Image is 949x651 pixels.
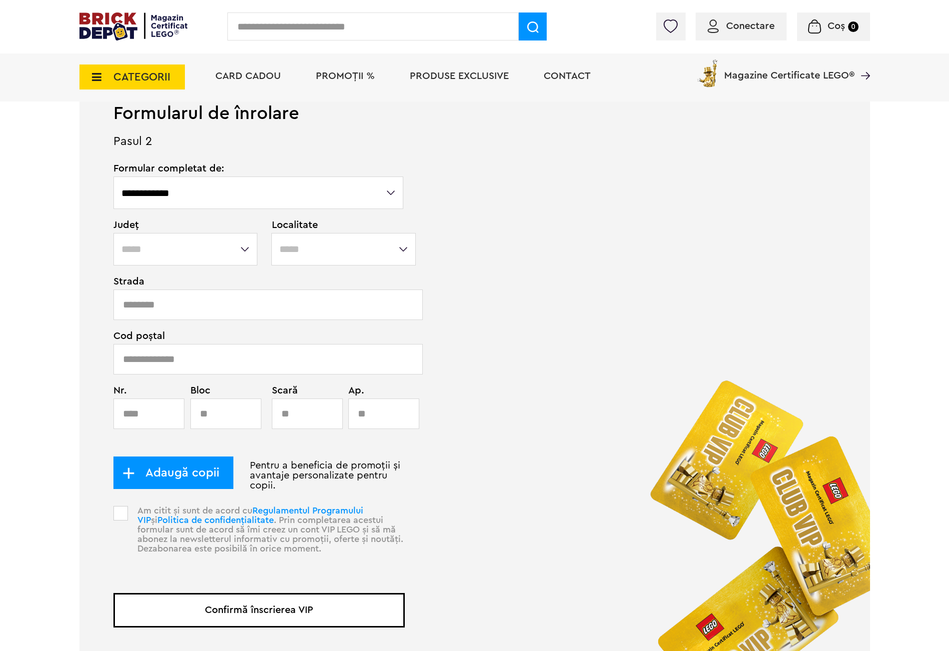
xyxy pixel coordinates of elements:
span: Adaugă copii [135,467,219,478]
a: Regulamentul Programului VIP [137,506,363,524]
small: 0 [848,21,859,32]
span: Localitate [272,220,405,230]
span: Județ [113,220,259,230]
p: Pentru a beneficia de promoții și avantaje personalizate pentru copii. [113,460,405,490]
a: Conectare [708,21,775,31]
a: PROMOȚII % [316,71,375,81]
span: Cod poștal [113,331,405,341]
a: Card Cadou [215,71,281,81]
a: Produse exclusive [410,71,509,81]
span: Formular completat de: [113,163,405,173]
span: Ap. [348,385,390,395]
p: Am citit și sunt de acord cu și . Prin completarea acestui formular sunt de acord să îmi creez un... [131,506,405,570]
span: Magazine Certificate LEGO® [724,57,855,80]
a: Magazine Certificate LEGO® [855,57,870,67]
span: CATEGORII [113,71,170,82]
span: Coș [828,21,845,31]
a: Contact [544,71,591,81]
img: add_child [122,467,135,479]
p: Pasul 2 [79,136,870,163]
button: Confirmă înscrierea VIP [113,593,405,627]
span: Scară [272,385,324,395]
span: Nr. [113,385,179,395]
a: Politica de confidențialitate [157,515,274,524]
span: Bloc [190,385,256,395]
span: Conectare [726,21,775,31]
